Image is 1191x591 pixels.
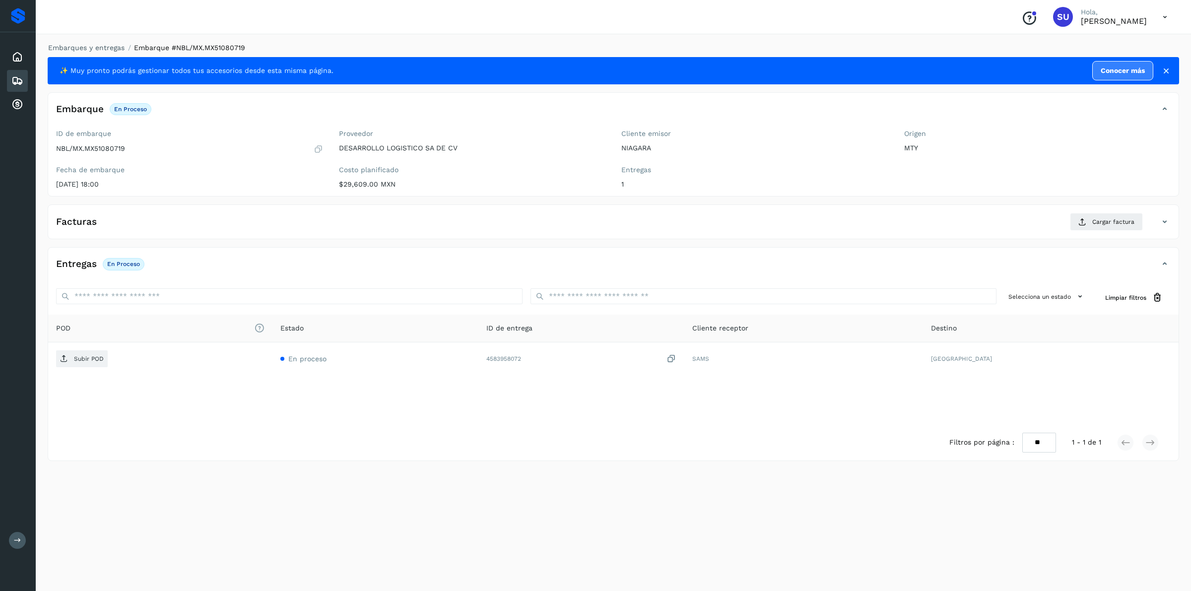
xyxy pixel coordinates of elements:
[621,166,888,174] label: Entregas
[1004,288,1089,305] button: Selecciona un estado
[56,130,323,138] label: ID de embarque
[288,355,327,363] span: En proceso
[692,323,748,333] span: Cliente receptor
[114,106,147,113] p: En proceso
[56,166,323,174] label: Fecha de embarque
[339,144,606,152] p: DESARROLLO LOGISTICO SA DE CV
[48,101,1179,126] div: EmbarqueEn proceso
[56,104,104,115] h4: Embarque
[339,180,606,189] p: $29,609.00 MXN
[48,44,125,52] a: Embarques y entregas
[949,437,1014,448] span: Filtros por página :
[684,342,924,375] td: SAMS
[7,70,28,92] div: Embarques
[56,350,108,367] button: Subir POD
[1072,437,1101,448] span: 1 - 1 de 1
[904,130,1171,138] label: Origen
[1081,16,1147,26] p: Sayra Ugalde
[486,323,532,333] span: ID de entrega
[1070,213,1143,231] button: Cargar factura
[1105,293,1146,302] span: Limpiar filtros
[486,354,676,364] div: 4583958072
[74,355,104,362] p: Subir POD
[339,166,606,174] label: Costo planificado
[621,130,888,138] label: Cliente emisor
[48,43,1179,53] nav: breadcrumb
[56,323,265,333] span: POD
[931,323,957,333] span: Destino
[56,216,97,228] h4: Facturas
[923,342,1179,375] td: [GEOGRAPHIC_DATA]
[56,259,97,270] h4: Entregas
[621,144,888,152] p: NIAGARA
[56,144,125,153] p: NBL/MX.MX51080719
[621,180,888,189] p: 1
[107,261,140,267] p: En proceso
[1092,61,1153,80] a: Conocer más
[904,144,1171,152] p: MTY
[1081,8,1147,16] p: Hola,
[1092,217,1134,226] span: Cargar factura
[280,323,304,333] span: Estado
[48,213,1179,239] div: FacturasCargar factura
[7,46,28,68] div: Inicio
[7,94,28,116] div: Cuentas por cobrar
[339,130,606,138] label: Proveedor
[1097,288,1171,307] button: Limpiar filtros
[48,256,1179,280] div: EntregasEn proceso
[60,66,333,76] span: ✨ Muy pronto podrás gestionar todos tus accesorios desde esta misma página.
[56,180,323,189] p: [DATE] 18:00
[134,44,245,52] span: Embarque #NBL/MX.MX51080719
